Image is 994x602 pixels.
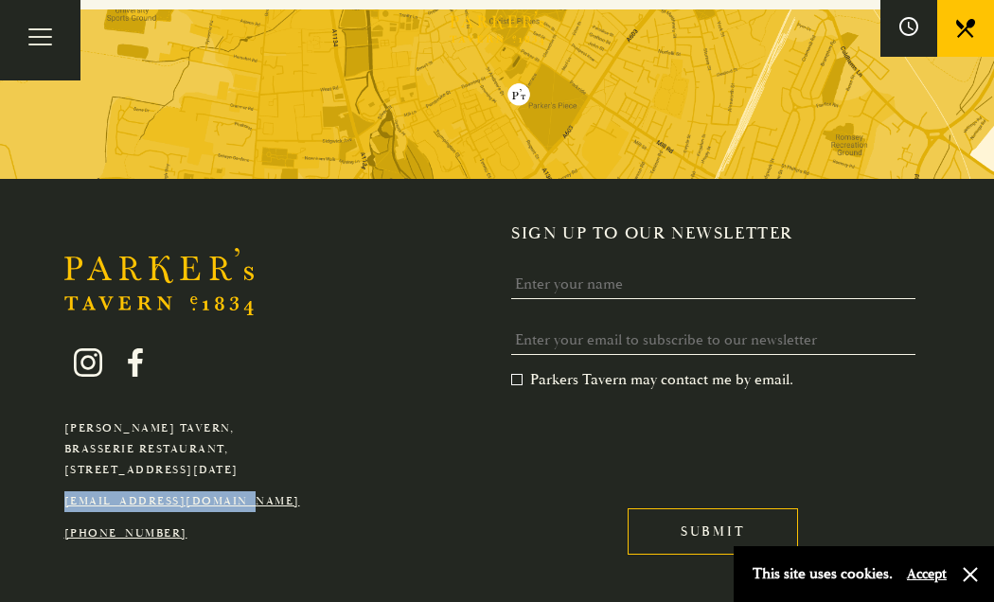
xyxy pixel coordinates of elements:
input: Enter your email to subscribe to our newsletter [511,326,915,355]
a: [PHONE_NUMBER] [64,526,187,540]
button: Close and accept [961,565,980,584]
button: Accept [907,565,947,583]
iframe: reCAPTCHA [511,404,799,478]
input: Submit [628,508,798,555]
a: [EMAIL_ADDRESS][DOMAIN_NAME] [64,494,300,508]
p: This site uses cookies. [753,560,893,588]
label: Parkers Tavern may contact me by email. [511,370,793,389]
h2: Sign up to our newsletter [511,223,931,244]
input: Enter your name [511,270,915,299]
p: [PERSON_NAME] Tavern, Brasserie Restaurant, [STREET_ADDRESS][DATE] [64,418,300,480]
